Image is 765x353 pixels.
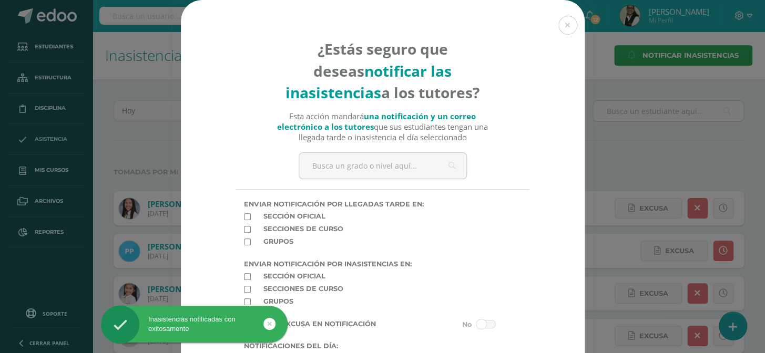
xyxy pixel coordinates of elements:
label: Sección Oficial [263,212,325,221]
input: ¿Asistió? [244,238,251,245]
div: Inasistencias notificadas con exitosamente [101,315,288,334]
label: Grupos [263,297,293,306]
label: Grupos [263,237,293,246]
strong: notificar las inasistencias [285,60,452,102]
input: ¿Asistió? [244,286,251,293]
label: Secciones de curso [263,285,343,293]
label: Secciones de Curso [263,225,343,233]
span: ¿Estás seguro que deseas a los tutores? [285,39,480,102]
input: ¿Asistió? [244,226,251,233]
input: ¿Asistió? [244,213,251,220]
input: ¿Asistió? [244,298,251,305]
label: Notificaciones del día: [244,342,522,350]
label: Mostrar excusa en notificación [240,320,431,328]
input: ¿Asistió? [244,273,251,280]
input: Busca un grado o nivel aquí... [299,153,466,179]
label: Enviar notificación por inasistencias en: [244,260,522,268]
label: Sección oficial [263,272,325,281]
label: Enviar notificación por llegadas tarde en: [244,200,522,208]
button: Close (Esc) [558,16,577,35]
span: Esta acción mandará que sus estudiantes tengan una llegada tarde o inasistencia el día seleccionado [266,111,499,142]
strong: una notificación y un correo electrónico a los tutores [277,111,476,132]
